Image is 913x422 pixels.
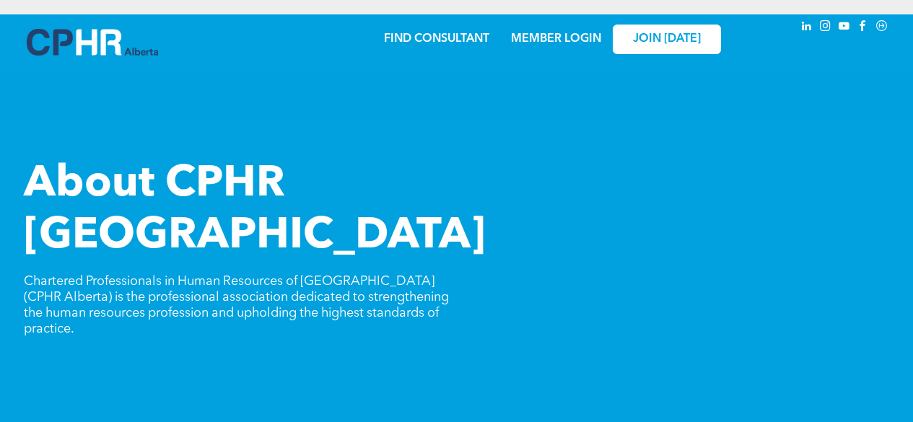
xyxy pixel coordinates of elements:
img: A blue and white logo for cp alberta [27,29,158,56]
a: Social network [874,18,890,38]
span: JOIN [DATE] [633,32,701,46]
a: facebook [855,18,871,38]
a: MEMBER LOGIN [511,33,601,45]
a: instagram [818,18,834,38]
span: About CPHR [GEOGRAPHIC_DATA] [24,163,486,258]
a: youtube [836,18,852,38]
span: Chartered Professionals in Human Resources of [GEOGRAPHIC_DATA] (CPHR Alberta) is the professiona... [24,275,449,335]
a: linkedin [799,18,815,38]
a: JOIN [DATE] [613,25,721,54]
a: FIND CONSULTANT [384,33,489,45]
